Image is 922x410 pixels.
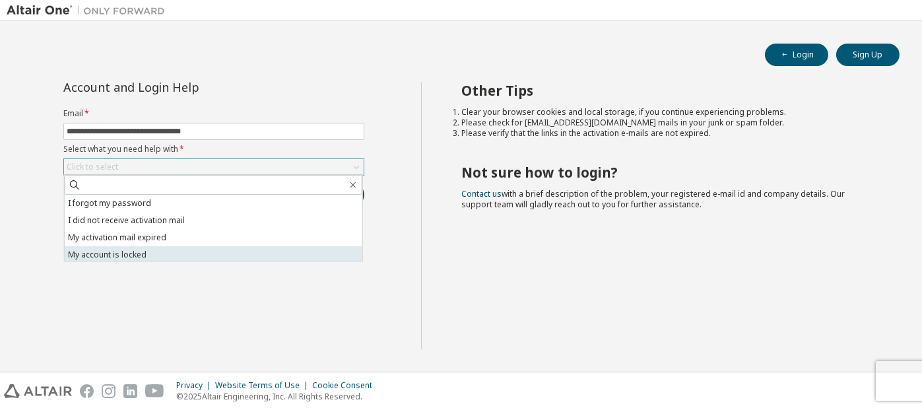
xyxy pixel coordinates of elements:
li: I forgot my password [65,195,362,212]
a: Contact us [461,188,502,199]
span: with a brief description of the problem, your registered e-mail id and company details. Our suppo... [461,188,845,210]
div: Click to select [64,159,364,175]
button: Sign Up [836,44,900,66]
img: linkedin.svg [123,384,137,398]
li: Please verify that the links in the activation e-mails are not expired. [461,128,876,139]
img: facebook.svg [80,384,94,398]
label: Email [63,108,364,119]
img: altair_logo.svg [4,384,72,398]
div: Website Terms of Use [215,380,312,391]
h2: Not sure how to login? [461,164,876,181]
label: Select what you need help with [63,144,364,154]
h2: Other Tips [461,82,876,99]
img: instagram.svg [102,384,115,398]
img: youtube.svg [145,384,164,398]
div: Account and Login Help [63,82,304,92]
li: Please check for [EMAIL_ADDRESS][DOMAIN_NAME] mails in your junk or spam folder. [461,118,876,128]
div: Cookie Consent [312,380,380,391]
p: © 2025 Altair Engineering, Inc. All Rights Reserved. [176,391,380,402]
div: Click to select [67,162,118,172]
div: Privacy [176,380,215,391]
button: Login [765,44,828,66]
img: Altair One [7,4,172,17]
li: Clear your browser cookies and local storage, if you continue experiencing problems. [461,107,876,118]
